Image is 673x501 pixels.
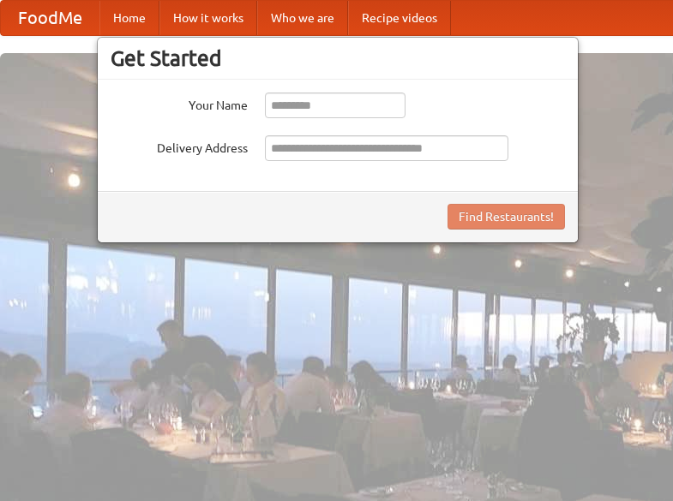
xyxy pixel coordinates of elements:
[257,1,348,35] a: Who we are
[111,135,248,157] label: Delivery Address
[111,45,565,71] h3: Get Started
[448,204,565,230] button: Find Restaurants!
[159,1,257,35] a: How it works
[348,1,451,35] a: Recipe videos
[99,1,159,35] a: Home
[1,1,99,35] a: FoodMe
[111,92,248,114] label: Your Name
